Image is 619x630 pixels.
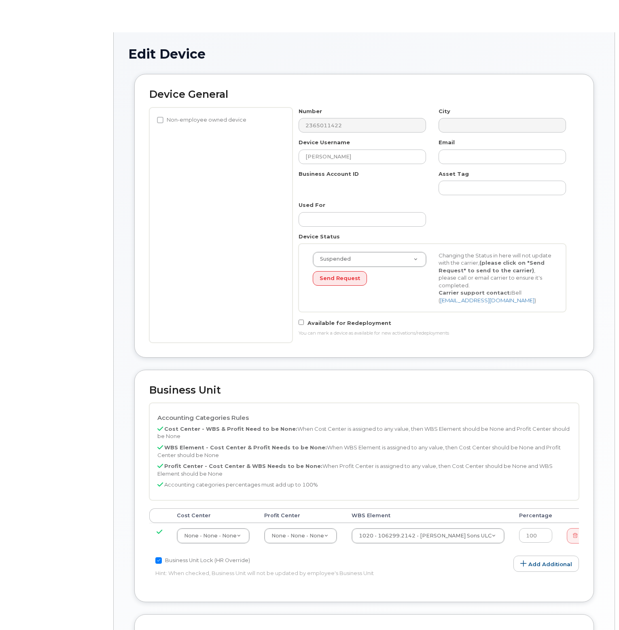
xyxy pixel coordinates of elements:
p: When Profit Center is assigned to any value, then Cost Center should be None and WBS Element shou... [157,462,571,477]
th: Profit Center [257,508,344,523]
label: Business Unit Lock (HR Override) [155,556,250,565]
a: Suspended [313,252,426,267]
button: Send Request [313,271,367,286]
label: Used For [299,201,325,209]
th: Cost Center [170,508,257,523]
a: None - None - None [177,529,249,543]
p: Hint: When checked, Business Unit will not be updated by employee's Business Unit [155,569,429,577]
b: Profit Center - Cost Center & WBS Needs to be None: [164,463,322,469]
label: Asset Tag [439,170,469,178]
p: When Cost Center is assigned to any value, then WBS Element should be None and Profit Center shou... [157,425,571,440]
label: Non-employee owned device [157,115,246,125]
strong: Carrier support contact: [439,289,511,296]
label: Email [439,139,455,146]
b: WBS Element - Cost Center & Profit Needs to be None: [164,444,327,451]
a: 1020 - 106299.2142 - [PERSON_NAME] Sons ULC [352,529,504,543]
input: Business Unit Lock (HR Override) [155,557,162,564]
span: 1020 - 106299.2142 - Peter Kiewit Sons ULC [359,533,492,539]
span: Available for Redeployment [307,320,391,326]
label: City [439,107,450,115]
span: None - None - None [271,533,324,539]
a: None - None - None [265,529,337,543]
label: Business Account ID [299,170,359,178]
h4: Accounting Categories Rules [157,415,571,421]
a: [EMAIL_ADDRESS][DOMAIN_NAME] [440,297,534,303]
th: Percentage [512,508,560,523]
div: Changing the Status in here will not update with the carrier, , please call or email carrier to e... [432,252,558,304]
h2: Business Unit [149,385,579,396]
input: Non-employee owned device [157,117,163,123]
strong: (please click on "Send Request" to send to the carrier) [439,259,545,274]
label: Number [299,107,322,115]
h2: Device General [149,89,579,100]
p: Accounting categories percentages must add up to 100% [157,481,571,489]
b: Cost Center - WBS & Profit Need to be None: [164,426,297,432]
span: Suspended [315,255,351,263]
label: Device Username [299,139,350,146]
a: Add Additional [513,556,579,572]
h1: Edit Device [128,47,600,61]
input: Available for Redeployment [299,320,304,325]
label: Device Status [299,233,340,240]
th: WBS Element [344,508,512,523]
div: You can mark a device as available for new activations/redeployments [299,330,566,337]
span: None - None - None [184,533,237,539]
p: When WBS Element is assigned to any value, then Cost Center should be None and Profit Center shou... [157,444,571,459]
